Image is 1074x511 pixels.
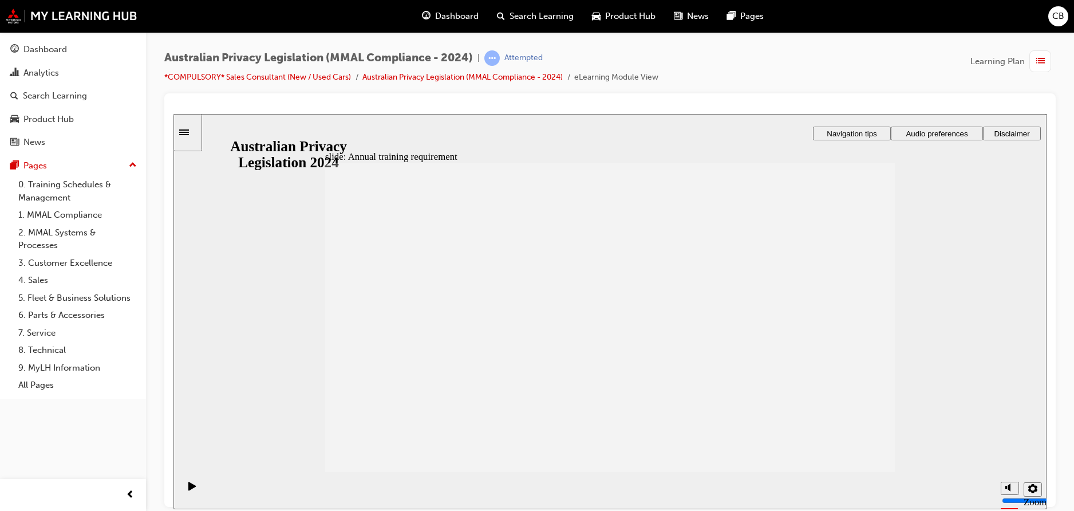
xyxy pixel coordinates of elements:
[592,9,601,23] span: car-icon
[6,367,25,387] button: Play (Ctrl+Alt+P)
[23,66,59,80] div: Analytics
[23,89,87,103] div: Search Learning
[484,50,500,66] span: learningRecordVerb_ATTEMPT-icon
[477,52,480,65] span: |
[970,50,1056,72] button: Learning Plan
[6,9,137,23] img: mmal
[14,272,141,289] a: 4. Sales
[717,13,810,26] button: Audio preferences
[14,359,141,377] a: 9. MyLH Information
[422,9,431,23] span: guage-icon
[5,109,141,130] a: Product Hub
[14,306,141,324] a: 6. Parts & Accessories
[10,91,18,101] span: search-icon
[164,52,473,65] span: Australian Privacy Legislation (MMAL Compliance - 2024)
[435,10,479,23] span: Dashboard
[5,62,141,84] a: Analytics
[665,5,718,28] a: news-iconNews
[14,341,141,359] a: 8. Technical
[488,5,583,28] a: search-iconSearch Learning
[727,9,736,23] span: pages-icon
[674,9,682,23] span: news-icon
[23,159,47,172] div: Pages
[504,53,543,64] div: Attempted
[687,10,709,23] span: News
[14,289,141,307] a: 5. Fleet & Business Solutions
[810,13,867,26] button: Disclaimer
[23,113,74,126] div: Product Hub
[820,15,856,24] span: Disclaimer
[14,324,141,342] a: 7. Service
[850,383,873,416] label: Zoom to fit
[129,158,137,173] span: up-icon
[827,368,846,381] button: Mute (Ctrl+Alt+M)
[510,10,574,23] span: Search Learning
[583,5,665,28] a: car-iconProduct Hub
[10,45,19,55] span: guage-icon
[828,382,902,391] input: volume
[822,358,867,395] div: misc controls
[10,161,19,171] span: pages-icon
[718,5,773,28] a: pages-iconPages
[5,132,141,153] a: News
[497,9,505,23] span: search-icon
[653,15,703,24] span: Navigation tips
[5,155,141,176] button: Pages
[1036,54,1045,69] span: list-icon
[10,68,19,78] span: chart-icon
[605,10,656,23] span: Product Hub
[1052,10,1064,23] span: CB
[23,136,45,149] div: News
[362,72,563,82] a: Australian Privacy Legislation (MMAL Compliance - 2024)
[574,71,658,84] li: eLearning Module View
[639,13,717,26] button: Navigation tips
[5,37,141,155] button: DashboardAnalyticsSearch LearningProduct HubNews
[10,115,19,125] span: car-icon
[970,55,1025,68] span: Learning Plan
[14,224,141,254] a: 2. MMAL Systems & Processes
[164,72,351,82] a: *COMPULSORY* Sales Consultant (New / Used Cars)
[23,43,67,56] div: Dashboard
[5,39,141,60] a: Dashboard
[10,137,19,148] span: news-icon
[1048,6,1068,26] button: CB
[413,5,488,28] a: guage-iconDashboard
[850,368,868,383] button: Settings
[5,85,141,107] a: Search Learning
[732,15,794,24] span: Audio preferences
[14,206,141,224] a: 1. MMAL Compliance
[14,254,141,272] a: 3. Customer Excellence
[14,376,141,394] a: All Pages
[6,358,25,395] div: playback controls
[126,488,135,502] span: prev-icon
[740,10,764,23] span: Pages
[14,176,141,206] a: 0. Training Schedules & Management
